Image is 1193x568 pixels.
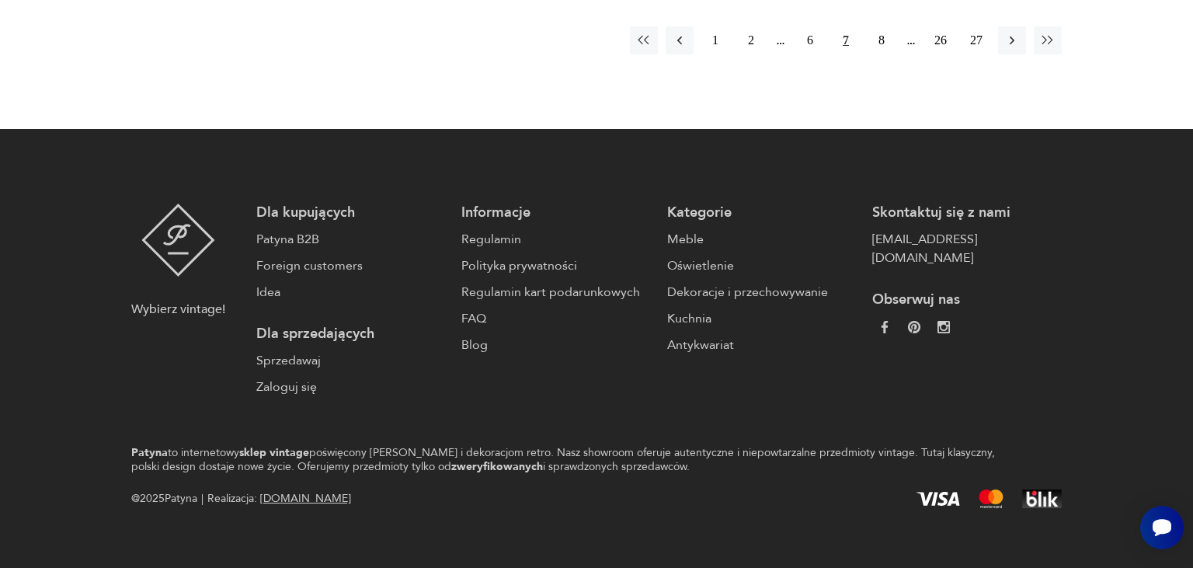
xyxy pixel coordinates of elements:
[461,283,651,301] a: Regulamin kart podarunkowych
[461,230,651,249] a: Regulamin
[256,378,446,396] a: Zaloguj się
[256,256,446,275] a: Foreign customers
[1022,490,1062,508] img: BLIK
[131,446,1007,474] p: to internetowy poświęcony [PERSON_NAME] i dekoracjom retro. Nasz showroom oferuje autentyczne i n...
[962,26,990,54] button: 27
[701,26,729,54] button: 1
[256,283,446,301] a: Idea
[667,283,857,301] a: Dekoracje i przechowywanie
[872,230,1062,267] a: [EMAIL_ADDRESS][DOMAIN_NAME]
[667,230,857,249] a: Meble
[878,321,891,333] img: da9060093f698e4c3cedc1453eec5031.webp
[667,309,857,328] a: Kuchnia
[131,490,197,508] span: @ 2025 Patyna
[256,351,446,370] a: Sprzedawaj
[737,26,765,54] button: 2
[868,26,896,54] button: 8
[667,336,857,354] a: Antykwariat
[916,492,960,506] img: Visa
[260,491,351,506] a: [DOMAIN_NAME]
[256,204,446,222] p: Dla kupujących
[937,321,950,333] img: c2fd9cf7f39615d9d6839a72ae8e59e5.webp
[451,459,543,474] strong: zweryfikowanych
[131,300,225,319] p: Wybierz vintage!
[131,445,168,460] strong: Patyna
[872,204,1062,222] p: Skontaktuj się z nami
[1140,506,1184,549] iframe: Smartsupp widget button
[201,490,203,508] div: |
[207,490,351,508] span: Realizacja:
[872,291,1062,309] p: Obserwuj nas
[667,204,857,222] p: Kategorie
[667,256,857,275] a: Oświetlenie
[461,336,651,354] a: Blog
[256,230,446,249] a: Patyna B2B
[461,256,651,275] a: Polityka prywatności
[461,309,651,328] a: FAQ
[796,26,824,54] button: 6
[832,26,860,54] button: 7
[927,26,955,54] button: 26
[461,204,651,222] p: Informacje
[908,321,920,333] img: 37d27d81a828e637adc9f9cb2e3d3a8a.webp
[979,490,1003,508] img: Mastercard
[239,445,309,460] strong: sklep vintage
[256,325,446,343] p: Dla sprzedających
[141,204,215,277] img: Patyna - sklep z meblami i dekoracjami vintage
